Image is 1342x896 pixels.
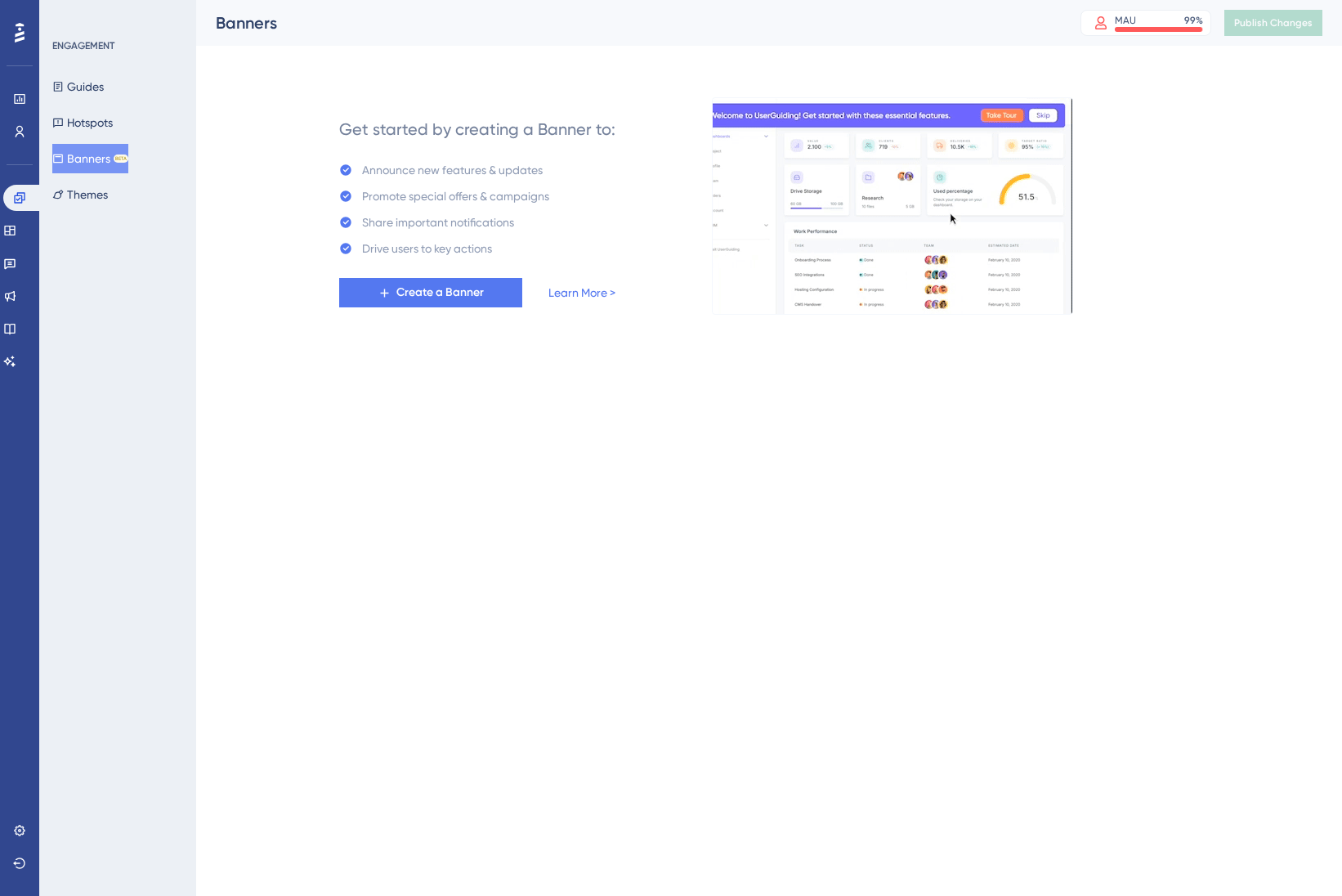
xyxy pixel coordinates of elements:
[216,11,1040,34] div: Banners
[52,39,114,52] div: ENGAGEMENT
[548,283,615,302] a: Learn More >
[362,213,514,232] div: Share important notifications
[52,180,108,209] button: Themes
[1234,16,1313,29] span: Publish Changes
[1115,14,1136,27] div: MAU
[339,118,615,141] div: Get started by creating a Banner to:
[339,278,522,307] button: Create a Banner
[362,186,549,206] div: Promote special offers & campaigns
[52,72,104,101] button: Guides
[52,108,113,137] button: Hotspots
[362,239,492,258] div: Drive users to key actions
[396,283,484,302] span: Create a Banner
[1184,14,1203,27] div: 99 %
[52,144,128,173] button: BannersBETA
[362,160,543,180] div: Announce new features & updates
[712,97,1073,315] img: 529d90adb73e879a594bca603b874522.gif
[114,155,128,163] div: BETA
[1224,10,1322,36] button: Publish Changes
